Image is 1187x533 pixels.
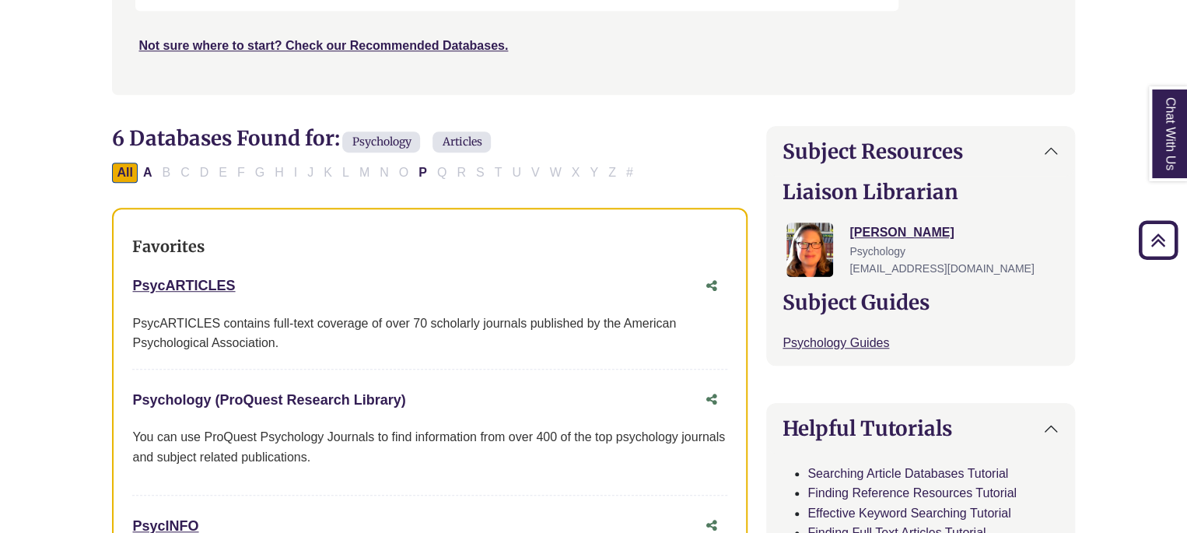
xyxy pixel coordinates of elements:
span: Psychology [849,245,905,258]
p: You can use ProQuest Psychology Journals to find information from over 400 of the top psychology ... [132,427,727,467]
a: Searching Article Databases Tutorial [807,467,1008,480]
span: 6 Databases Found for: [112,125,339,151]
div: Alpha-list to filter by first letter of database name [112,165,639,178]
a: Psychology Guides [783,336,889,349]
a: Psychology (ProQuest Research Library) [132,392,405,408]
img: Jessica Moore [786,223,833,277]
div: PsycARTICLES contains full-text coverage of over 70 scholarly journals published by the American ... [132,314,727,353]
span: Psychology [342,131,420,153]
a: PsycARTICLES [132,278,235,293]
a: Finding Reference Resources Tutorial [807,486,1017,500]
button: Filter Results A [138,163,157,183]
button: Share this database [696,272,727,301]
h2: Liaison Librarian [783,180,1058,204]
a: Back to Top [1133,230,1183,251]
button: Helpful Tutorials [767,404,1073,453]
a: [PERSON_NAME] [849,226,954,239]
button: Subject Resources [767,127,1073,176]
button: Filter Results P [414,163,432,183]
button: Share this database [696,385,727,415]
span: Articles [432,131,491,153]
span: [EMAIL_ADDRESS][DOMAIN_NAME] [849,262,1034,275]
h3: Favorites [132,237,727,256]
button: All [112,163,137,183]
a: Effective Keyword Searching Tutorial [807,507,1010,520]
a: Not sure where to start? Check our Recommended Databases. [138,39,508,52]
h2: Subject Guides [783,290,1058,314]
